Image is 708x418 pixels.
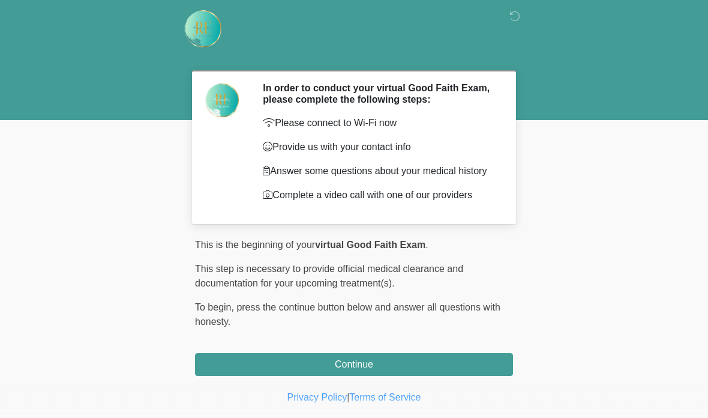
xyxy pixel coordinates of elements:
[349,392,421,402] a: Terms of Service
[195,264,463,288] span: This step is necessary to provide official medical clearance and documentation for your upcoming ...
[195,302,500,327] span: press the continue button below and answer all questions with honesty.
[263,140,495,154] p: Provide us with your contact info
[195,302,236,312] span: To begin,
[195,353,513,376] button: Continue
[195,240,315,250] span: This is the beginning of your
[263,188,495,202] p: Complete a video call with one of our providers
[287,392,347,402] a: Privacy Policy
[263,82,495,105] h2: In order to conduct your virtual Good Faith Exam, please complete the following steps:
[263,164,495,178] p: Answer some questions about your medical history
[315,240,425,250] strong: virtual Good Faith Exam
[183,9,223,49] img: Rehydrate Aesthetics & Wellness Logo
[204,82,240,118] img: Agent Avatar
[347,392,349,402] a: |
[425,240,428,250] span: .
[263,116,495,130] p: Please connect to Wi-Fi now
